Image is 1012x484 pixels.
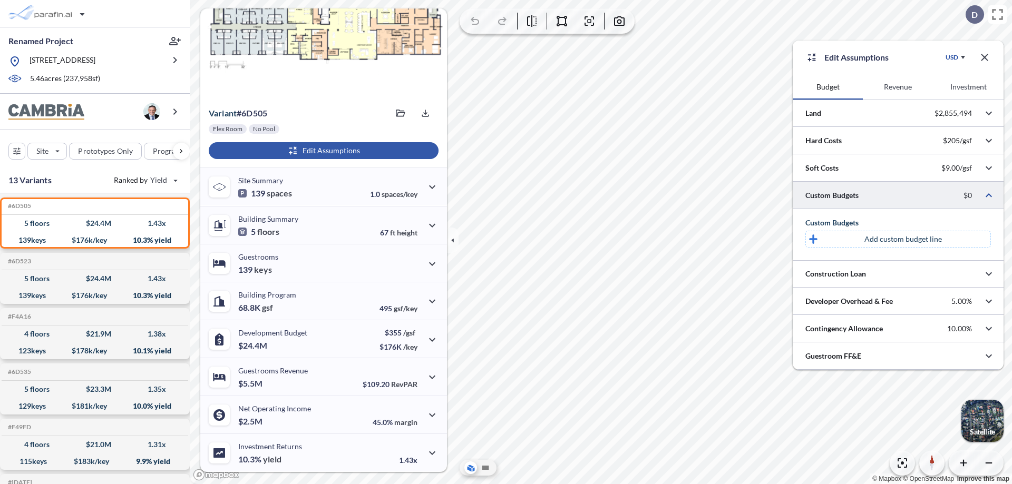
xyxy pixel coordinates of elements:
span: spaces [267,188,292,199]
span: ft [390,228,395,237]
p: 13 Variants [8,174,52,186]
img: BrandImage [8,104,84,120]
p: $355 [379,328,417,337]
button: Aerial View [464,461,477,474]
h5: Click to copy the code [6,258,31,265]
p: 1.0 [370,190,417,199]
p: # 6d505 [209,108,267,118]
p: 1.43x [399,456,417,465]
h5: Click to copy the code [6,202,31,210]
p: 45.0% [373,418,417,427]
p: 67 [380,228,417,237]
a: Improve this map [957,475,1009,482]
button: Investment [933,74,1004,100]
p: Satellite [970,428,995,436]
p: Soft Costs [805,163,839,173]
button: Budget [793,74,863,100]
p: $24.4M [238,340,269,351]
p: 5.00% [951,297,972,306]
p: Development Budget [238,328,307,337]
p: Net Operating Income [238,404,311,413]
span: margin [394,418,417,427]
p: No Pool [253,125,275,133]
p: Program [153,146,182,156]
button: Ranked by Yield [105,172,184,189]
p: 139 [238,264,272,275]
p: $9.00/gsf [941,163,972,173]
p: $2,855,494 [935,108,972,118]
p: Site [36,146,48,156]
p: 10.3% [238,454,281,465]
p: D [971,10,978,19]
div: USD [946,53,958,62]
p: Construction Loan [805,269,866,279]
button: Site [27,143,67,160]
span: height [397,228,417,237]
p: $176K [379,342,417,351]
p: Guestrooms Revenue [238,366,308,375]
p: Prototypes Only [78,146,133,156]
h5: Click to copy the code [6,423,31,431]
a: Mapbox [872,475,901,482]
button: Edit Assumptions [209,142,439,159]
span: keys [254,264,272,275]
p: Flex Room [213,125,242,133]
span: /key [403,342,417,351]
p: Building Summary [238,214,298,223]
img: user logo [143,103,160,120]
p: Developer Overhead & Fee [805,296,893,307]
p: Guestrooms [238,252,278,261]
span: gsf/key [394,304,417,313]
p: $109.20 [363,380,417,389]
p: Guestroom FF&E [805,351,861,361]
img: Switcher Image [961,400,1004,442]
a: Mapbox homepage [193,469,239,481]
p: Renamed Project [8,35,73,47]
p: $205/gsf [943,136,972,145]
p: Edit Assumptions [824,51,889,64]
span: spaces/key [382,190,417,199]
span: RevPAR [391,380,417,389]
button: Add custom budget line [805,231,991,248]
button: Program [144,143,201,160]
p: 5.46 acres ( 237,958 sf) [30,73,100,85]
p: 139 [238,188,292,199]
button: Switcher ImageSatellite [961,400,1004,442]
span: gsf [262,302,273,313]
div: Custom Budgets [805,218,991,228]
h5: Click to copy the code [6,313,31,320]
p: Land [805,108,821,118]
p: $2.5M [238,416,264,427]
p: Hard Costs [805,135,842,146]
p: 10.00% [947,324,972,333]
p: 68.8K [238,302,273,313]
p: Add custom budget line [864,234,942,244]
span: Yield [150,175,168,185]
p: Building Program [238,290,296,299]
p: 495 [379,304,417,313]
button: Revenue [863,74,933,100]
button: Site Plan [479,461,492,474]
p: $5.5M [238,378,264,389]
p: 5 [238,226,279,237]
span: Variant [209,108,237,118]
span: /gsf [403,328,415,337]
p: Contingency Allowance [805,323,883,334]
h5: Click to copy the code [6,368,31,376]
p: Site Summary [238,176,283,185]
p: [STREET_ADDRESS] [30,55,95,68]
p: Investment Returns [238,442,302,451]
span: yield [263,454,281,465]
button: Prototypes Only [69,143,142,160]
a: OpenStreetMap [903,475,954,482]
span: floors [257,226,279,237]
